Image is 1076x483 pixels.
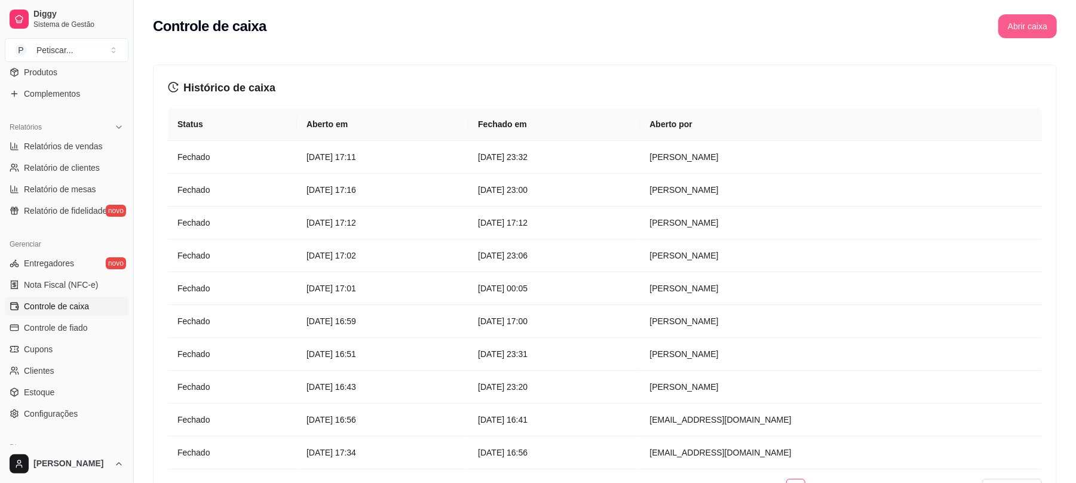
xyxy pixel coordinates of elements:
[5,450,128,478] button: [PERSON_NAME]
[306,282,459,295] article: [DATE] 17:01
[640,239,1042,272] td: [PERSON_NAME]
[5,254,128,273] a: Entregadoresnovo
[5,158,128,177] a: Relatório de clientes
[177,150,287,164] article: Fechado
[177,380,287,393] article: Fechado
[36,44,73,56] div: Petiscar ...
[24,66,57,78] span: Produtos
[640,436,1042,469] td: [EMAIL_ADDRESS][DOMAIN_NAME]
[177,315,287,328] article: Fechado
[168,108,297,141] th: Status
[5,275,128,294] a: Nota Fiscal (NFC-e)
[24,365,54,377] span: Clientes
[5,297,128,316] a: Controle de caixa
[640,174,1042,207] td: [PERSON_NAME]
[640,404,1042,436] td: [EMAIL_ADDRESS][DOMAIN_NAME]
[478,380,630,393] article: [DATE] 23:20
[5,235,128,254] div: Gerenciar
[306,347,459,361] article: [DATE] 16:51
[640,141,1042,174] td: [PERSON_NAME]
[5,318,128,337] a: Controle de fiado
[640,108,1042,141] th: Aberto por
[306,183,459,196] article: [DATE] 17:16
[478,249,630,262] article: [DATE] 23:06
[478,183,630,196] article: [DATE] 23:00
[306,150,459,164] article: [DATE] 17:11
[640,207,1042,239] td: [PERSON_NAME]
[478,446,630,459] article: [DATE] 16:56
[24,386,54,398] span: Estoque
[24,140,103,152] span: Relatórios de vendas
[306,380,459,393] article: [DATE] 16:43
[168,79,1042,96] h3: Histórico de caixa
[306,216,459,229] article: [DATE] 17:12
[33,20,124,29] span: Sistema de Gestão
[306,315,459,328] article: [DATE] 16:59
[5,404,128,423] a: Configurações
[24,322,88,334] span: Controle de fiado
[24,300,89,312] span: Controle de caixa
[306,249,459,262] article: [DATE] 17:02
[24,408,78,420] span: Configurações
[306,413,459,426] article: [DATE] 16:56
[478,315,630,328] article: [DATE] 17:00
[306,446,459,459] article: [DATE] 17:34
[5,84,128,103] a: Complementos
[998,14,1057,38] button: Abrir caixa
[5,180,128,199] a: Relatório de mesas
[24,257,74,269] span: Entregadores
[478,347,630,361] article: [DATE] 23:31
[5,361,128,380] a: Clientes
[5,438,128,457] div: Diggy
[24,183,96,195] span: Relatório de mesas
[177,282,287,295] article: Fechado
[478,282,630,295] article: [DATE] 00:05
[33,459,109,469] span: [PERSON_NAME]
[478,216,630,229] article: [DATE] 17:12
[297,108,468,141] th: Aberto em
[153,17,266,36] h2: Controle de caixa
[10,122,42,132] span: Relatórios
[24,162,100,174] span: Relatório de clientes
[24,279,98,291] span: Nota Fiscal (NFC-e)
[5,63,128,82] a: Produtos
[168,82,179,93] span: history
[24,88,80,100] span: Complementos
[5,38,128,62] button: Select a team
[5,137,128,156] a: Relatórios de vendas
[640,272,1042,305] td: [PERSON_NAME]
[177,347,287,361] article: Fechado
[478,413,630,426] article: [DATE] 16:41
[33,9,124,20] span: Diggy
[5,340,128,359] a: Cupons
[5,5,128,33] a: DiggySistema de Gestão
[177,249,287,262] article: Fechado
[468,108,640,141] th: Fechado em
[177,183,287,196] article: Fechado
[640,371,1042,404] td: [PERSON_NAME]
[177,216,287,229] article: Fechado
[24,205,107,217] span: Relatório de fidelidade
[640,305,1042,338] td: [PERSON_NAME]
[5,201,128,220] a: Relatório de fidelidadenovo
[5,383,128,402] a: Estoque
[15,44,27,56] span: P
[640,338,1042,371] td: [PERSON_NAME]
[478,150,630,164] article: [DATE] 23:32
[177,446,287,459] article: Fechado
[177,413,287,426] article: Fechado
[24,343,53,355] span: Cupons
